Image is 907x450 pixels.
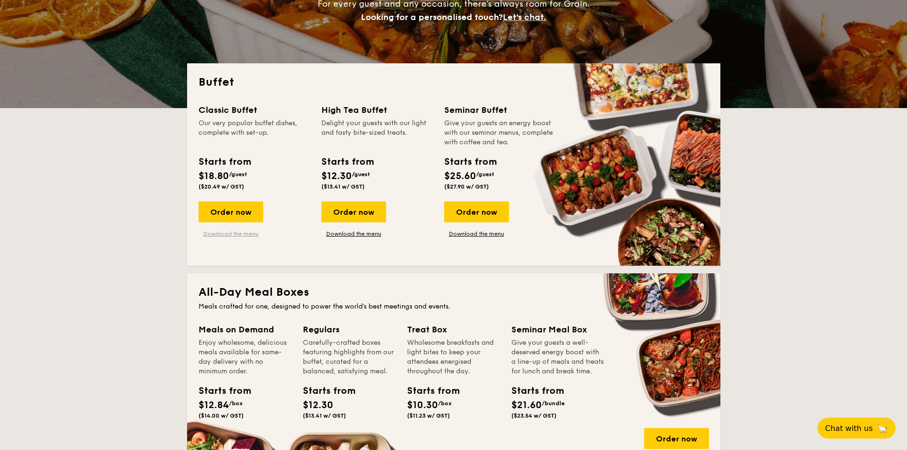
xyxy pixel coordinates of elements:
div: Starts from [303,384,346,398]
span: ($20.49 w/ GST) [199,183,244,190]
span: /guest [229,171,247,178]
button: Chat with us🦙 [817,418,896,439]
div: Regulars [303,323,396,336]
div: Order now [644,428,709,449]
span: $18.80 [199,170,229,182]
div: Enjoy wholesome, delicious meals available for same-day delivery with no minimum order. [199,338,291,376]
span: ($13.41 w/ GST) [321,183,365,190]
span: ($14.00 w/ GST) [199,412,244,419]
div: Starts from [511,384,554,398]
div: Delight your guests with our light and tasty bite-sized treats. [321,119,433,147]
h2: All-Day Meal Boxes [199,285,709,300]
span: /guest [476,171,494,178]
span: ($27.90 w/ GST) [444,183,489,190]
a: Download the menu [321,230,386,238]
span: Let's chat. [503,12,546,22]
span: $25.60 [444,170,476,182]
div: Give your guests a well-deserved energy boost with a line-up of meals and treats for lunch and br... [511,338,604,376]
span: /bundle [542,400,565,407]
span: Looking for a personalised touch? [361,12,503,22]
span: Chat with us [825,424,873,433]
div: Starts from [199,384,241,398]
div: Order now [199,201,263,222]
span: $12.30 [321,170,352,182]
span: /guest [352,171,370,178]
div: Starts from [444,155,496,169]
span: ($11.23 w/ GST) [407,412,450,419]
div: Starts from [199,155,250,169]
div: Treat Box [407,323,500,336]
span: $12.30 [303,400,333,411]
span: $10.30 [407,400,438,411]
div: Seminar Meal Box [511,323,604,336]
div: Classic Buffet [199,103,310,117]
div: Order now [321,201,386,222]
div: Wholesome breakfasts and light bites to keep your attendees energised throughout the day. [407,338,500,376]
span: /box [438,400,452,407]
span: 🦙 [877,423,888,434]
div: Starts from [321,155,373,169]
span: ($13.41 w/ GST) [303,412,346,419]
span: /box [229,400,243,407]
h2: Buffet [199,75,709,90]
div: Meals crafted for one, designed to power the world's best meetings and events. [199,302,709,311]
div: Seminar Buffet [444,103,556,117]
div: Our very popular buffet dishes, complete with set-up. [199,119,310,147]
div: Order now [444,201,509,222]
a: Download the menu [199,230,263,238]
div: Carefully-crafted boxes featuring highlights from our buffet, curated for a balanced, satisfying ... [303,338,396,376]
span: ($23.54 w/ GST) [511,412,557,419]
div: Give your guests an energy boost with our seminar menus, complete with coffee and tea. [444,119,556,147]
div: Starts from [407,384,450,398]
div: High Tea Buffet [321,103,433,117]
a: Download the menu [444,230,509,238]
span: $12.84 [199,400,229,411]
span: $21.60 [511,400,542,411]
div: Meals on Demand [199,323,291,336]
